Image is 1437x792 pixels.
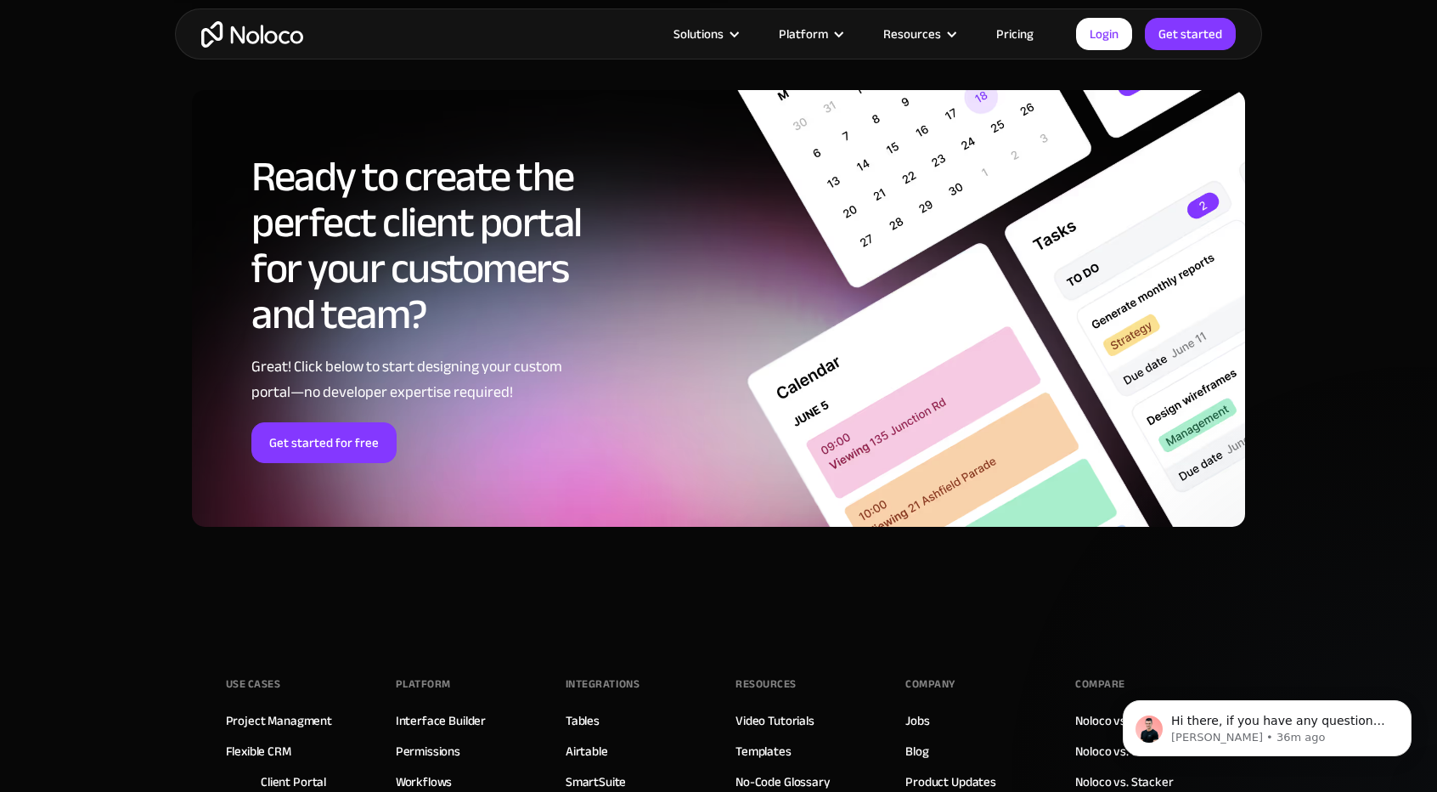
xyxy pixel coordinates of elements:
[905,740,928,762] a: Blog
[758,23,862,45] div: Platform
[566,740,608,762] a: Airtable
[1076,18,1132,50] a: Login
[1075,671,1125,697] div: Compare
[251,354,680,405] div: Great! Click below to start designing your custom portal—no developer expertise required!
[652,23,758,45] div: Solutions
[735,740,792,762] a: Templates
[673,23,724,45] div: Solutions
[396,740,460,762] a: Permissions
[905,710,929,732] a: Jobs
[251,422,397,463] a: Get started for free
[226,740,291,762] a: Flexible CRM
[1075,740,1157,762] a: Noloco vs. Glide
[566,671,640,697] div: INTEGRATIONS
[905,671,955,697] div: Company
[1145,18,1236,50] a: Get started
[1097,665,1437,784] iframe: Intercom notifications message
[1075,710,1159,732] a: Noloco vs. Softr
[735,710,814,732] a: Video Tutorials
[779,23,828,45] div: Platform
[566,710,600,732] a: Tables
[396,710,486,732] a: Interface Builder
[735,671,797,697] div: Resources
[226,671,281,697] div: Use Cases
[226,710,332,732] a: Project Managment
[201,21,303,48] a: home
[883,23,941,45] div: Resources
[862,23,975,45] div: Resources
[975,23,1055,45] a: Pricing
[251,154,680,337] h2: Ready to create the perfect client portal for your customers and team?
[396,671,451,697] div: Platform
